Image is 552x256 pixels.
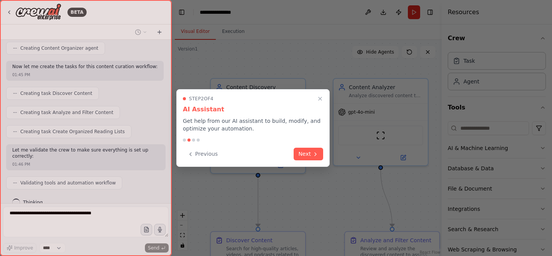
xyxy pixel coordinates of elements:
span: Step 2 of 4 [189,96,214,102]
h3: AI Assistant [183,105,323,114]
p: Get help from our AI assistant to build, modify, and optimize your automation. [183,117,323,132]
button: Previous [183,148,222,160]
button: Close walkthrough [315,94,325,103]
button: Next [294,148,323,160]
button: Hide left sidebar [176,7,187,18]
